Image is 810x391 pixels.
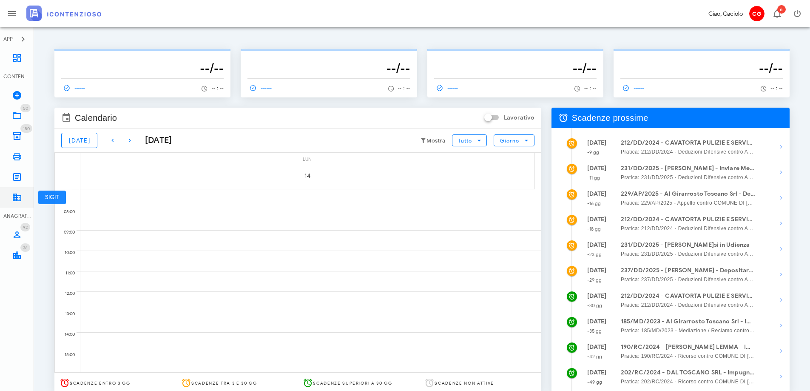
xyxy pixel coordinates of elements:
[247,60,410,77] h3: --/--
[426,137,445,144] small: Mostra
[61,60,224,77] h3: --/--
[75,111,117,125] span: Calendario
[587,226,601,232] small: -18 gg
[191,380,257,386] span: Scadenze tra 3 e 30 gg
[587,241,607,248] strong: [DATE]
[621,173,756,182] span: Pratica: 231/DD/2025 - Deduzioni Difensive contro AGENZIA ENTRATE DP L'AQUILA (Udienza)
[621,148,756,156] span: Pratica: 212/DD/2024 - Deduzioni Difensive contro Agenzia Delle Entrate- Riscossione (Udienza)
[3,212,31,220] div: ANAGRAFICA
[23,225,28,230] span: 92
[20,243,30,252] span: Distintivo
[296,172,319,180] span: 14
[247,53,410,60] p: --------------
[55,268,77,278] div: 11:00
[587,343,607,351] strong: [DATE]
[211,86,224,91] span: -- : --
[587,292,607,300] strong: [DATE]
[773,342,790,360] button: Mostra dettagli
[500,137,520,144] span: Giorno
[398,86,410,91] span: -- : --
[587,200,601,206] small: -16 gg
[621,189,756,199] strong: 229/AP/2025 - Al Girarrosto Toscano Srl - Deposita la Costituzione in [GEOGRAPHIC_DATA]
[452,134,487,146] button: Tutto
[247,84,272,92] span: ------
[708,9,743,18] div: Ciao, Caciolo
[313,380,392,386] span: Scadenze superiori a 30 gg
[621,352,756,360] span: Pratica: 190/RC/2024 - Ricorso contro COMUNE DI [GEOGRAPHIC_DATA] ([GEOGRAPHIC_DATA])
[620,84,645,92] span: ------
[621,224,756,233] span: Pratica: 212/DD/2024 - Deduzioni Difensive contro Agenzia Delle Entrate- Riscossione (Udienza)
[434,53,597,60] p: --------------
[55,309,77,319] div: 13:00
[587,303,603,308] small: -30 gg
[247,82,276,94] a: ------
[773,138,790,155] button: Mostra dettagli
[621,291,756,301] strong: 212/DD/2024 - CAVATORTA PULIZIE E SERVIZI SRL - Presentarsi in Udienza
[20,104,31,112] span: Distintivo
[23,126,30,131] span: 180
[458,137,472,144] span: Tutto
[773,240,790,257] button: Mostra dettagli
[773,189,790,206] button: Mostra dettagli
[61,133,97,148] button: [DATE]
[773,215,790,232] button: Mostra dettagli
[621,266,756,275] strong: 237/DD/2025 - [PERSON_NAME] - Depositare i documenti processuali
[20,223,30,231] span: Distintivo
[504,114,534,122] label: Lavorativo
[587,318,607,325] strong: [DATE]
[621,368,756,377] strong: 202/RC/2024 - DAL TOSCANO SRL - Impugnare la Decisione del Giudice
[587,251,602,257] small: -23 gg
[61,53,224,60] p: --------------
[587,328,602,334] small: -35 gg
[621,317,756,326] strong: 185/MD/2023 - Al Girarrosto Toscano Srl - Impugnare la Decisione del Giudice (Favorevole)
[80,153,534,164] div: lun
[770,86,783,91] span: -- : --
[621,326,756,335] span: Pratica: 185/MD/2023 - Mediazione / Reclamo contro COMUNE DI [GEOGRAPHIC_DATA] DIP. RISORSE ECONO...
[587,379,603,385] small: -49 gg
[55,207,77,217] div: 08:00
[61,84,86,92] span: ------
[621,275,756,284] span: Pratica: 237/DD/2025 - Deduzioni Difensive contro Agenzia Delle Entrate- Riscossione
[434,60,597,77] h3: --/--
[777,5,786,14] span: Distintivo
[68,137,90,144] span: [DATE]
[746,3,767,24] button: CG
[138,134,172,147] div: [DATE]
[621,164,756,173] strong: 231/DD/2025 - [PERSON_NAME] - Inviare Memorie per Udienza
[621,342,756,352] strong: 190/RC/2024 - [PERSON_NAME] LEMMA - Impugnare la Decisione del Giudice (Favorevole)
[23,106,28,111] span: 50
[587,267,607,274] strong: [DATE]
[621,301,756,309] span: Pratica: 212/DD/2024 - Deduzioni Difensive contro Agenzia Delle Entrate- Riscossione (Udienza)
[773,291,790,308] button: Mostra dettagli
[749,6,765,21] span: CG
[621,250,756,258] span: Pratica: 231/DD/2025 - Deduzioni Difensive contro AGENZIA ENTRATE DP L'AQUILA (Udienza)
[587,354,603,360] small: -42 gg
[23,245,28,251] span: 36
[587,369,607,376] strong: [DATE]
[55,330,77,339] div: 14:00
[621,377,756,386] span: Pratica: 202/RC/2024 - Ricorso contro COMUNE DI [GEOGRAPHIC_DATA] DIP. RISORSE ECONOMICHE (Udienza)
[587,139,607,146] strong: [DATE]
[773,164,790,181] button: Mostra dettagli
[587,165,607,172] strong: [DATE]
[55,289,77,298] div: 12:00
[620,82,648,94] a: ------
[620,53,783,60] p: --------------
[20,124,32,133] span: Distintivo
[620,60,783,77] h3: --/--
[26,6,101,21] img: logo-text-2x.png
[494,134,534,146] button: Giorno
[435,380,494,386] span: Scadenze non attive
[767,3,787,24] button: Distintivo
[434,84,459,92] span: ------
[773,317,790,334] button: Mostra dettagli
[587,149,600,155] small: -9 gg
[587,175,600,181] small: -11 gg
[621,215,756,224] strong: 212/DD/2024 - CAVATORTA PULIZIE E SERVIZI SRL - Inviare Memorie per Udienza
[434,82,462,94] a: ------
[296,164,319,188] button: 14
[55,248,77,257] div: 10:00
[587,216,607,223] strong: [DATE]
[55,350,77,360] div: 15:00
[621,138,756,148] strong: 212/DD/2024 - CAVATORTA PULIZIE E SERVIZI SRL - Depositare Documenti per Udienza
